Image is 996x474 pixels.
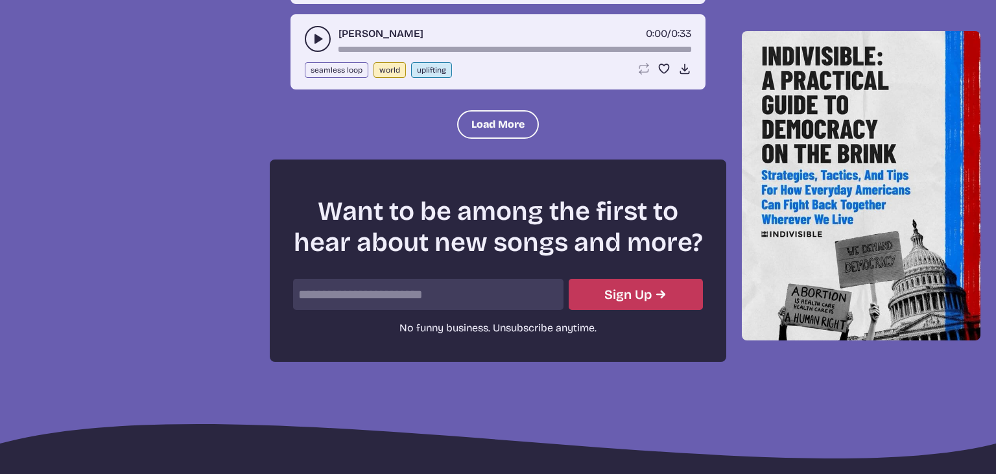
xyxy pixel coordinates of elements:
button: Load More [457,110,539,139]
button: play-pause toggle [305,26,331,52]
button: world [373,62,406,78]
button: Submit [569,279,703,310]
div: / [646,26,691,41]
span: timer [646,27,667,40]
span: 0:33 [671,27,691,40]
h2: Want to be among the first to hear about new songs and more? [293,196,703,258]
span: No funny business. Unsubscribe anytime. [399,322,597,334]
img: Help save our democracy! [742,31,980,340]
a: [PERSON_NAME] [338,26,423,41]
button: Loop [637,62,650,75]
button: seamless loop [305,62,368,78]
button: uplifting [411,62,452,78]
div: song-time-bar [338,47,691,52]
button: Favorite [658,62,670,75]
